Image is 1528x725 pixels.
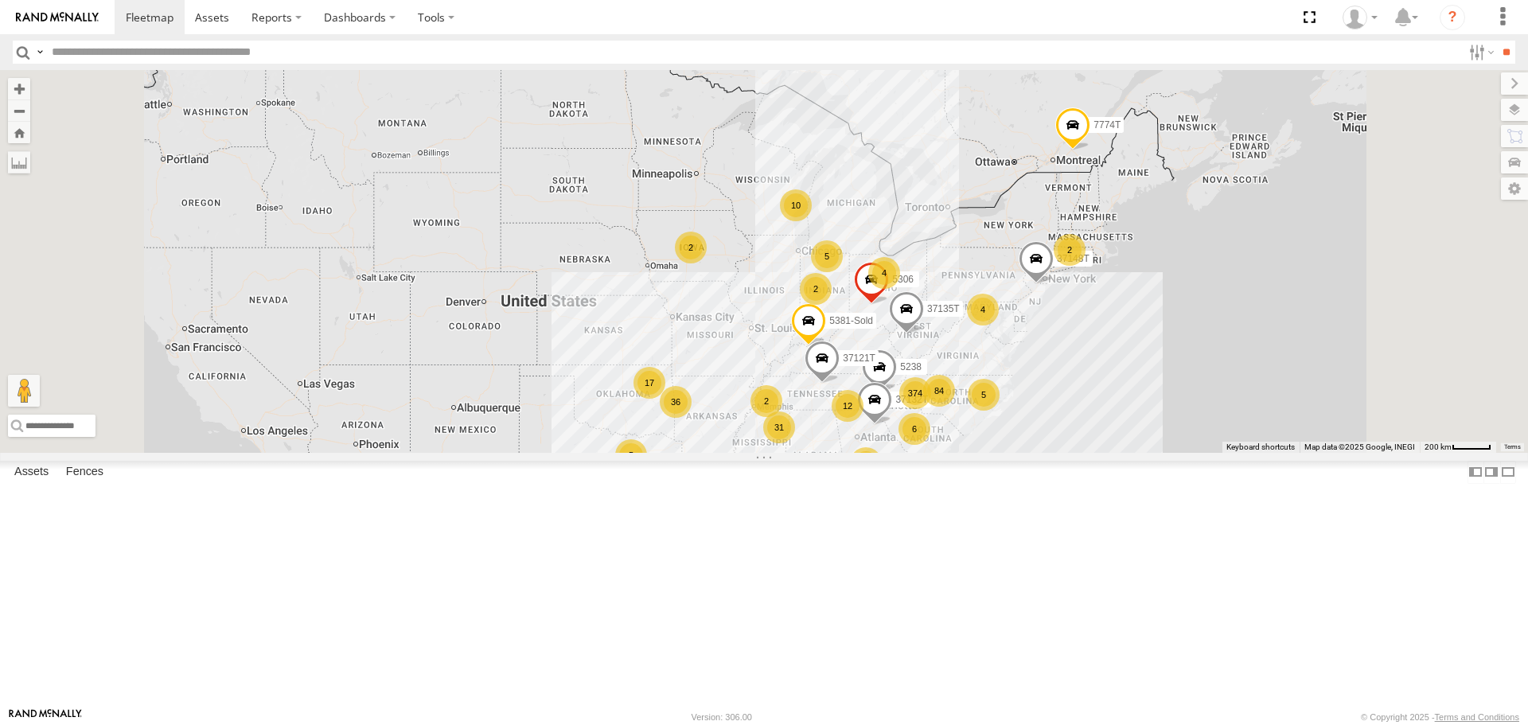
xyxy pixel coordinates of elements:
[900,361,922,372] span: 5238
[1463,41,1497,64] label: Search Filter Options
[868,257,900,289] div: 4
[1054,234,1086,266] div: 2
[898,413,930,445] div: 6
[33,41,46,64] label: Search Query
[1304,442,1415,451] span: Map data ©2025 Google, INEGI
[829,316,873,327] span: 5381-Sold
[1093,120,1121,131] span: 7774T
[892,275,914,286] span: 5306
[6,462,57,484] label: Assets
[967,294,999,325] div: 4
[692,712,752,722] div: Version: 306.00
[1501,177,1528,200] label: Map Settings
[1500,461,1516,484] label: Hide Summary Table
[8,78,30,99] button: Zoom in
[1504,443,1521,450] a: Terms (opens in new tab)
[8,99,30,122] button: Zoom out
[1226,442,1295,453] button: Keyboard shortcuts
[660,386,692,418] div: 36
[1361,712,1519,722] div: © Copyright 2025 -
[843,353,875,364] span: 37121T
[923,375,955,407] div: 84
[1420,442,1496,453] button: Map Scale: 200 km per 46 pixels
[850,447,882,479] div: 34
[927,303,960,314] span: 37135T
[1483,461,1499,484] label: Dock Summary Table to the Right
[899,377,931,409] div: 374
[16,12,99,23] img: rand-logo.svg
[1057,254,1089,265] span: 37148T
[763,411,795,443] div: 31
[675,232,707,263] div: 2
[633,367,665,399] div: 17
[780,189,812,221] div: 10
[1435,712,1519,722] a: Terms and Conditions
[1468,461,1483,484] label: Dock Summary Table to the Left
[1440,5,1465,30] i: ?
[58,462,111,484] label: Fences
[9,709,82,725] a: Visit our Website
[968,379,1000,411] div: 5
[8,122,30,143] button: Zoom Home
[8,151,30,173] label: Measure
[750,385,782,417] div: 2
[8,375,40,407] button: Drag Pegman onto the map to open Street View
[832,390,863,422] div: 12
[895,394,928,405] span: 37132T
[800,273,832,305] div: 2
[1425,442,1452,451] span: 200 km
[811,240,843,272] div: 5
[615,439,647,471] div: 5
[1337,6,1383,29] div: Dwight Wallace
